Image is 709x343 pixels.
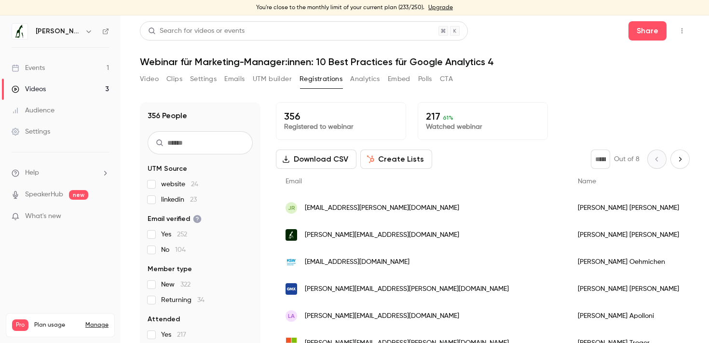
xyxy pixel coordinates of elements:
[628,21,667,41] button: Share
[69,190,88,200] span: new
[161,179,198,189] span: website
[148,315,180,324] span: Attended
[426,122,540,132] p: Watched webinar
[148,164,187,174] span: UTM Source
[286,283,297,295] img: gmx.ch
[12,106,55,115] div: Audience
[36,27,81,36] h6: [PERSON_NAME] von [PERSON_NAME] IMPACT
[428,4,453,12] a: Upgrade
[12,168,109,178] li: help-dropdown-opener
[161,280,191,289] span: New
[177,331,186,338] span: 217
[286,256,297,268] img: ksw.ch
[85,321,109,329] a: Manage
[140,56,690,68] h1: Webinar für Marketing-Manager:innen: 10 Best Practices für Google Analytics 4
[180,281,191,288] span: 322
[25,211,61,221] span: What's new
[140,71,159,87] button: Video
[674,23,690,39] button: Top Bar Actions
[286,229,297,241] img: jvmimpact.ch
[12,127,50,137] div: Settings
[443,114,453,121] span: 61 %
[197,297,205,303] span: 34
[305,257,409,267] span: [EMAIL_ADDRESS][DOMAIN_NAME]
[426,110,540,122] p: 217
[148,264,192,274] span: Member type
[253,71,292,87] button: UTM builder
[12,24,27,39] img: Jung von Matt IMPACT
[388,71,410,87] button: Embed
[12,84,46,94] div: Videos
[177,231,187,238] span: 252
[305,230,459,240] span: [PERSON_NAME][EMAIL_ADDRESS][DOMAIN_NAME]
[161,195,197,205] span: linkedin
[224,71,245,87] button: Emails
[670,150,690,169] button: Next page
[148,26,245,36] div: Search for videos or events
[190,196,197,203] span: 23
[191,181,198,188] span: 24
[614,154,640,164] p: Out of 8
[12,63,45,73] div: Events
[288,204,295,212] span: JR
[284,122,398,132] p: Registered to webinar
[25,190,63,200] a: SpeakerHub
[305,203,459,213] span: [EMAIL_ADDRESS][PERSON_NAME][DOMAIN_NAME]
[288,312,295,320] span: LA
[305,284,509,294] span: [PERSON_NAME][EMAIL_ADDRESS][PERSON_NAME][DOMAIN_NAME]
[161,295,205,305] span: Returning
[12,319,28,331] span: Pro
[25,168,39,178] span: Help
[305,311,459,321] span: [PERSON_NAME][EMAIL_ADDRESS][DOMAIN_NAME]
[350,71,380,87] button: Analytics
[418,71,432,87] button: Polls
[148,214,202,224] span: Email verified
[276,150,356,169] button: Download CSV
[360,150,432,169] button: Create Lists
[284,110,398,122] p: 356
[440,71,453,87] button: CTA
[300,71,342,87] button: Registrations
[578,178,596,185] span: Name
[161,245,186,255] span: No
[161,330,186,340] span: Yes
[148,110,187,122] h1: 356 People
[161,230,187,239] span: Yes
[34,321,80,329] span: Plan usage
[286,178,302,185] span: Email
[175,247,186,253] span: 104
[190,71,217,87] button: Settings
[166,71,182,87] button: Clips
